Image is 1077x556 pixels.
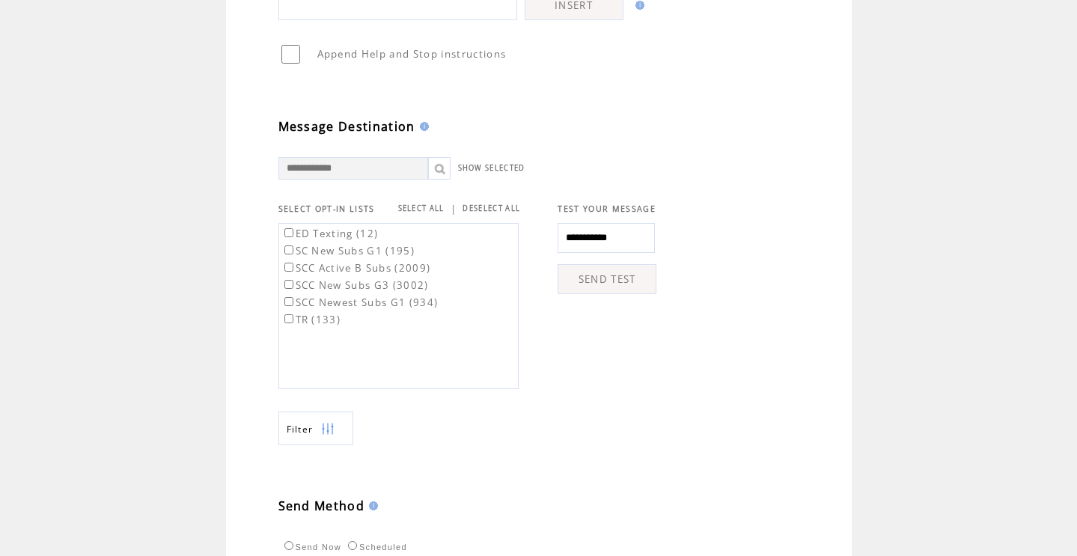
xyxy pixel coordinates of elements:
input: Send Now [284,541,293,550]
input: Scheduled [348,541,357,550]
a: DESELECT ALL [463,204,520,213]
input: SCC New Subs G3 (3002) [284,280,293,289]
span: Show filters [287,423,314,436]
label: TR (133) [281,313,341,326]
label: SCC New Subs G3 (3002) [281,278,429,292]
span: Send Method [278,498,365,514]
input: SCC Active B Subs (2009) [284,263,293,272]
img: help.gif [631,1,644,10]
label: SCC Active B Subs (2009) [281,261,431,275]
a: SHOW SELECTED [458,163,525,173]
label: SC New Subs G1 (195) [281,244,415,257]
img: help.gif [415,122,429,131]
span: Append Help and Stop instructions [317,47,507,61]
input: TR (133) [284,314,293,323]
span: SELECT OPT-IN LISTS [278,204,375,214]
label: Send Now [281,543,341,552]
a: SEND TEST [558,264,656,294]
span: | [451,202,457,216]
img: filters.png [321,412,335,446]
label: SCC Newest Subs G1 (934) [281,296,439,309]
label: ED Texting (12) [281,227,379,240]
input: ED Texting (12) [284,228,293,237]
img: help.gif [364,501,378,510]
input: SC New Subs G1 (195) [284,245,293,254]
input: SCC Newest Subs G1 (934) [284,297,293,306]
a: Filter [278,412,353,445]
label: Scheduled [344,543,407,552]
span: Message Destination [278,118,415,135]
span: TEST YOUR MESSAGE [558,204,656,214]
a: SELECT ALL [398,204,445,213]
